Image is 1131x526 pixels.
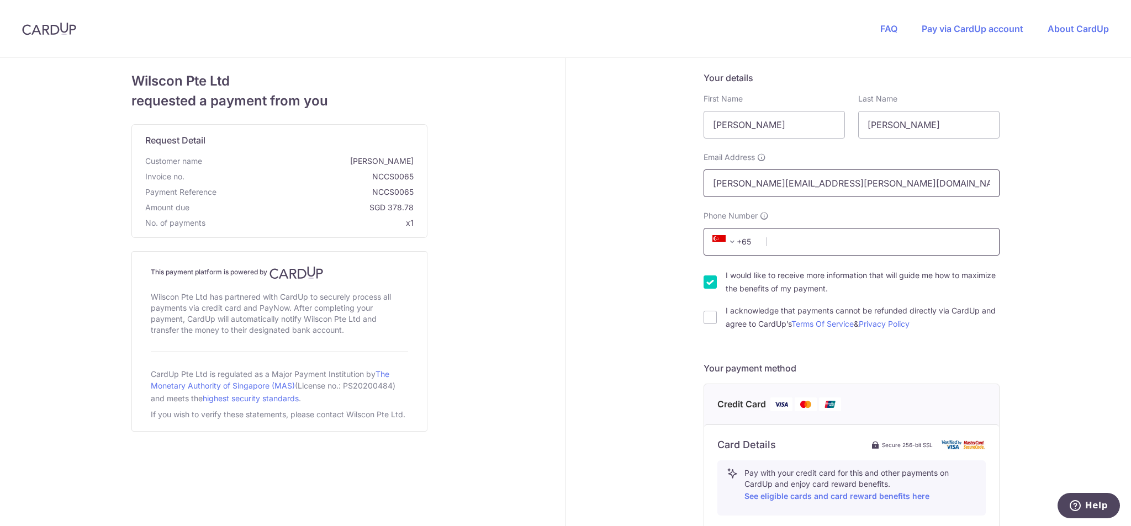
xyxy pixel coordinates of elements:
[22,22,76,35] img: CardUp
[709,235,759,248] span: +65
[406,218,414,227] span: x1
[704,152,755,163] span: Email Address
[717,397,766,411] span: Credit Card
[744,491,929,501] a: See eligible cards and card reward benefits here
[1058,493,1120,520] iframe: Opens a widget where you can find more information
[819,397,841,411] img: Union Pay
[704,111,845,139] input: First name
[704,362,1000,375] h5: Your payment method
[145,217,205,229] span: No. of payments
[145,156,202,167] span: Customer name
[744,467,976,503] p: Pay with your credit card for this and other payments on CardUp and enjoy card reward benefits.
[151,365,408,407] div: CardUp Pte Ltd is regulated as a Major Payment Institution by (License no.: PS20200484) and meets...
[726,269,1000,295] label: I would like to receive more information that will guide me how to maximize the benefits of my pa...
[194,202,414,213] span: SGD 378.78
[882,440,933,449] span: Secure 256-bit SSL
[1048,23,1109,34] a: About CardUp
[704,169,1000,197] input: Email address
[859,319,910,328] a: Privacy Policy
[189,171,414,182] span: NCCS0065
[151,289,408,338] div: Wilscon Pte Ltd has partnered with CardUp to securely process all payments via credit card and Pa...
[726,304,1000,331] label: I acknowledge that payments cannot be refunded directly via CardUp and agree to CardUp’s &
[131,91,427,111] span: requested a payment from you
[791,319,854,328] a: Terms Of Service
[145,135,205,146] span: translation missing: en.request_detail
[203,394,299,403] a: highest security standards
[858,111,1000,139] input: Last name
[151,266,408,279] h4: This payment platform is powered by
[717,438,776,451] h6: Card Details
[712,235,739,248] span: +65
[880,23,897,34] a: FAQ
[151,407,408,422] div: If you wish to verify these statements, please contact Wilscon Pte Ltd.
[922,23,1023,34] a: Pay via CardUp account
[704,71,1000,84] h5: Your details
[942,440,986,449] img: card secure
[795,397,817,411] img: Mastercard
[770,397,792,411] img: Visa
[145,187,216,196] span: translation missing: en.payment_reference
[858,93,897,104] label: Last Name
[269,266,324,279] img: CardUp
[221,187,414,198] span: NCCS0065
[145,202,189,213] span: Amount due
[704,210,758,221] span: Phone Number
[145,171,184,182] span: Invoice no.
[207,156,414,167] span: [PERSON_NAME]
[131,71,427,91] span: Wilscon Pte Ltd
[704,93,743,104] label: First Name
